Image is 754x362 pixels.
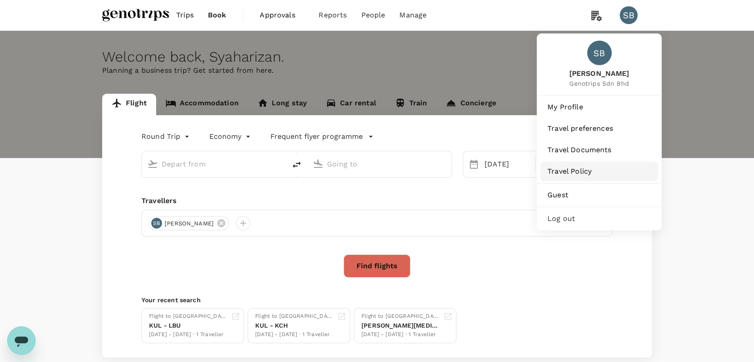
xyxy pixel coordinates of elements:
[481,155,533,173] div: [DATE]
[102,94,156,115] a: Flight
[141,295,613,304] p: Your recent search
[547,166,651,177] span: Travel Policy
[385,94,437,115] a: Train
[569,79,630,88] span: Genotrips Sdn Bhd
[208,10,227,21] span: Book
[260,10,304,21] span: Approvals
[319,10,347,21] span: Reports
[102,65,652,76] p: Planning a business trip? Get started from here.
[151,218,162,229] div: SB
[361,312,440,321] div: Flight to [GEOGRAPHIC_DATA]
[149,321,228,330] div: KUL - LBU
[344,254,410,278] button: Find flights
[540,162,658,181] a: Travel Policy
[327,157,433,171] input: Going to
[149,312,228,321] div: Flight to [GEOGRAPHIC_DATA]
[547,213,651,224] span: Log out
[445,163,447,165] button: Open
[361,330,440,339] div: [DATE] - [DATE] · 1 Traveller
[7,326,36,355] iframe: Button to launch messaging window
[361,321,440,330] div: [PERSON_NAME][MEDICAL_DATA]
[436,94,505,115] a: Concierge
[141,129,191,144] div: Round Trip
[270,131,363,142] p: Frequent flyer programme
[102,49,652,65] div: Welcome back , Syaharizan .
[209,129,253,144] div: Economy
[149,330,228,339] div: [DATE] - [DATE] · 1 Traveller
[141,196,613,206] div: Travellers
[270,131,373,142] button: Frequent flyer programme
[540,97,658,117] a: My Profile
[316,94,385,115] a: Car rental
[255,321,334,330] div: KUL - KCH
[540,209,658,229] div: Log out
[569,69,630,79] span: [PERSON_NAME]
[248,94,316,115] a: Long stay
[176,10,194,21] span: Trips
[255,312,334,321] div: Flight to [GEOGRAPHIC_DATA]
[361,10,385,21] span: People
[540,185,658,205] a: Guest
[159,219,219,228] span: [PERSON_NAME]
[547,145,651,155] span: Travel Documents
[286,154,307,175] button: delete
[102,5,169,25] img: Genotrips - ALL
[280,163,282,165] button: Open
[149,216,229,230] div: SB[PERSON_NAME]
[255,330,334,339] div: [DATE] - [DATE] · 1 Traveller
[547,190,651,200] span: Guest
[540,140,658,160] a: Travel Documents
[620,6,638,24] div: SB
[587,41,612,65] div: SB
[547,123,651,134] span: Travel preferences
[399,10,427,21] span: Manage
[162,157,267,171] input: Depart from
[156,94,248,115] a: Accommodation
[540,119,658,138] a: Travel preferences
[547,102,651,112] span: My Profile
